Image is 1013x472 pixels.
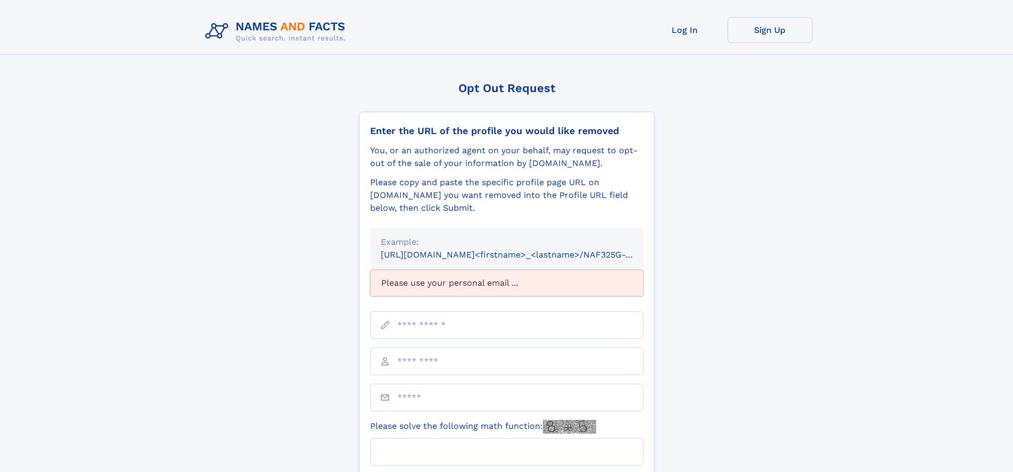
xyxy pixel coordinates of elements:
label: Please solve the following math function: [370,420,596,434]
div: Opt Out Request [359,81,655,95]
div: Example: [381,236,633,249]
div: Please copy and paste the specific profile page URL on [DOMAIN_NAME] you want removed into the Pr... [370,176,643,214]
small: [URL][DOMAIN_NAME]<firstname>_<lastname>/NAF325G-xxxxxxxx [381,250,664,260]
div: Enter the URL of the profile you would like removed [370,125,643,137]
a: Sign Up [727,17,813,43]
img: Logo Names and Facts [201,17,354,46]
a: Log In [642,17,727,43]
div: You, or an authorized agent on your behalf, may request to opt-out of the sale of your informatio... [370,144,643,170]
div: Please use your personal email ... [370,270,643,296]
